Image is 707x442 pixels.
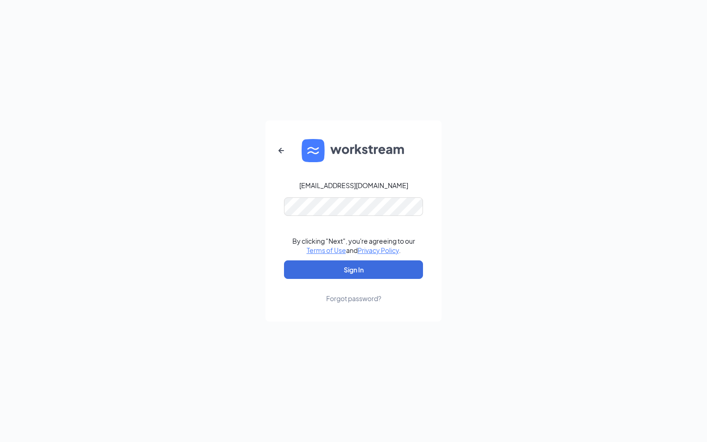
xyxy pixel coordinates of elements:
[292,236,415,255] div: By clicking "Next", you're agreeing to our and .
[326,294,381,303] div: Forgot password?
[326,279,381,303] a: Forgot password?
[299,181,408,190] div: [EMAIL_ADDRESS][DOMAIN_NAME]
[358,246,399,254] a: Privacy Policy
[276,145,287,156] svg: ArrowLeftNew
[302,139,405,162] img: WS logo and Workstream text
[270,139,292,162] button: ArrowLeftNew
[284,260,423,279] button: Sign In
[307,246,346,254] a: Terms of Use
